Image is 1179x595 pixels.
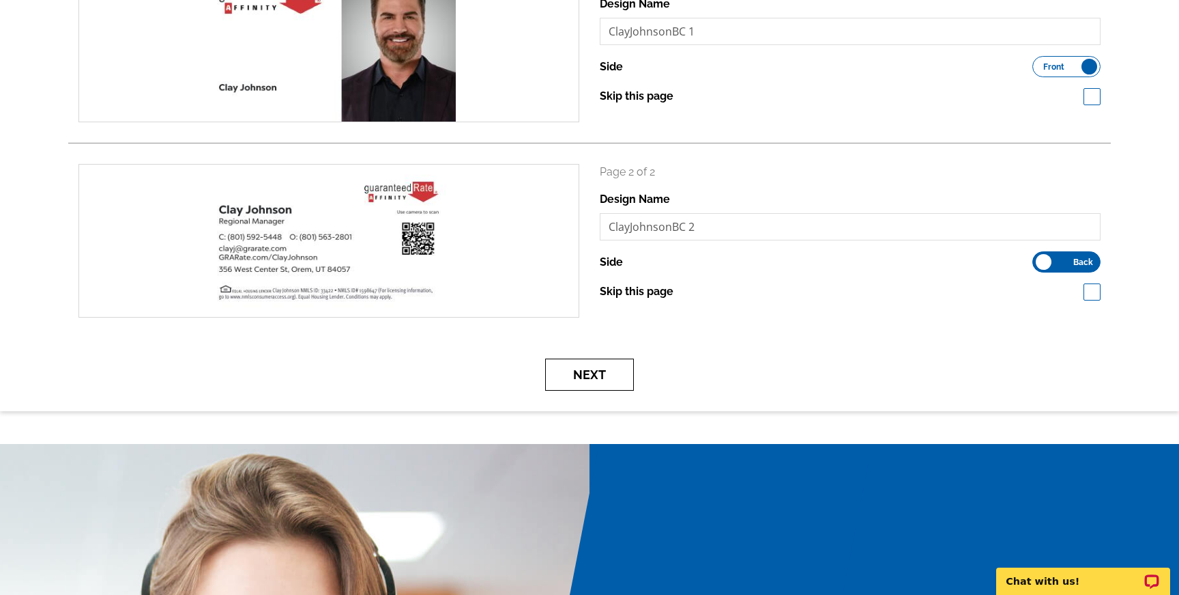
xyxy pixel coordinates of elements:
[987,552,1179,595] iframe: LiveChat chat widget
[600,254,623,271] label: Side
[600,191,670,208] label: Design Name
[600,283,673,300] label: Skip this page
[600,164,1101,180] p: Page 2 of 2
[600,213,1101,240] input: File Name
[1043,64,1064,70] span: Front
[600,88,673,105] label: Skip this page
[600,59,623,75] label: Side
[1073,259,1093,266] span: Back
[600,18,1101,45] input: File Name
[545,359,634,391] button: Next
